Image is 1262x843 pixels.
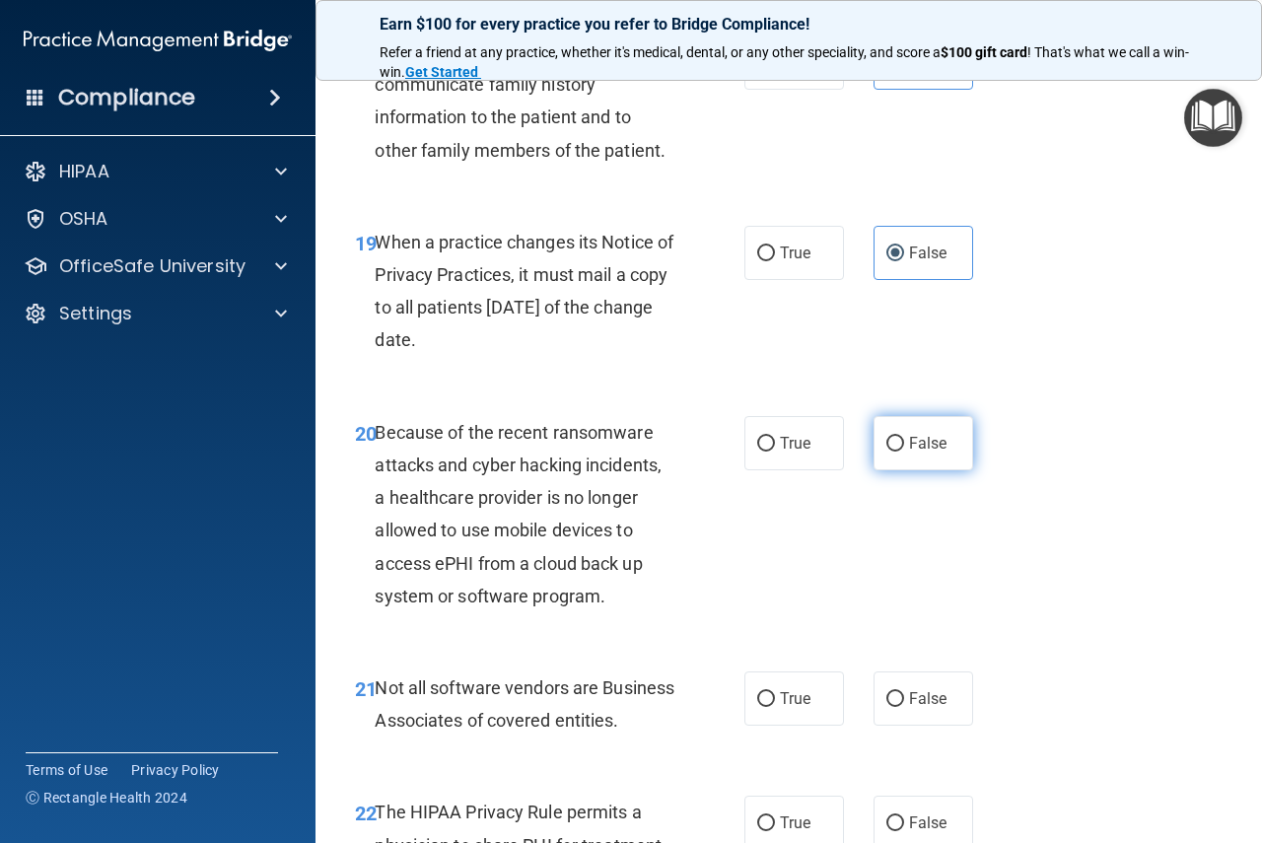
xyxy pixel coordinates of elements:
[886,816,904,831] input: False
[780,244,810,262] span: True
[375,677,674,731] span: Not all software vendors are Business Associates of covered entities.
[380,44,1189,80] span: ! That's what we call a win-win.
[59,302,132,325] p: Settings
[405,64,481,80] a: Get Started
[1184,89,1242,147] button: Open Resource Center
[405,64,478,80] strong: Get Started
[909,244,947,262] span: False
[375,422,662,606] span: Because of the recent ransomware attacks and cyber hacking incidents, a healthcare provider is no...
[355,422,377,446] span: 20
[375,41,666,161] span: Healthcare providers may communicate family history information to the patient and to other famil...
[380,44,941,60] span: Refer a friend at any practice, whether it's medical, dental, or any other speciality, and score a
[59,254,245,278] p: OfficeSafe University
[909,434,947,453] span: False
[59,160,109,183] p: HIPAA
[757,246,775,261] input: True
[886,246,904,261] input: False
[909,813,947,832] span: False
[375,232,673,351] span: When a practice changes its Notice of Privacy Practices, it must mail a copy to all patients [DAT...
[355,802,377,825] span: 22
[886,692,904,707] input: False
[24,254,287,278] a: OfficeSafe University
[26,760,107,780] a: Terms of Use
[355,677,377,701] span: 21
[780,813,810,832] span: True
[24,207,287,231] a: OSHA
[909,689,947,708] span: False
[24,302,287,325] a: Settings
[780,689,810,708] span: True
[757,692,775,707] input: True
[58,84,195,111] h4: Compliance
[24,21,292,60] img: PMB logo
[380,15,1198,34] p: Earn $100 for every practice you refer to Bridge Compliance!
[26,788,187,808] span: Ⓒ Rectangle Health 2024
[24,160,287,183] a: HIPAA
[941,44,1027,60] strong: $100 gift card
[131,760,220,780] a: Privacy Policy
[780,434,810,453] span: True
[355,232,377,255] span: 19
[59,207,108,231] p: OSHA
[757,437,775,452] input: True
[757,816,775,831] input: True
[886,437,904,452] input: False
